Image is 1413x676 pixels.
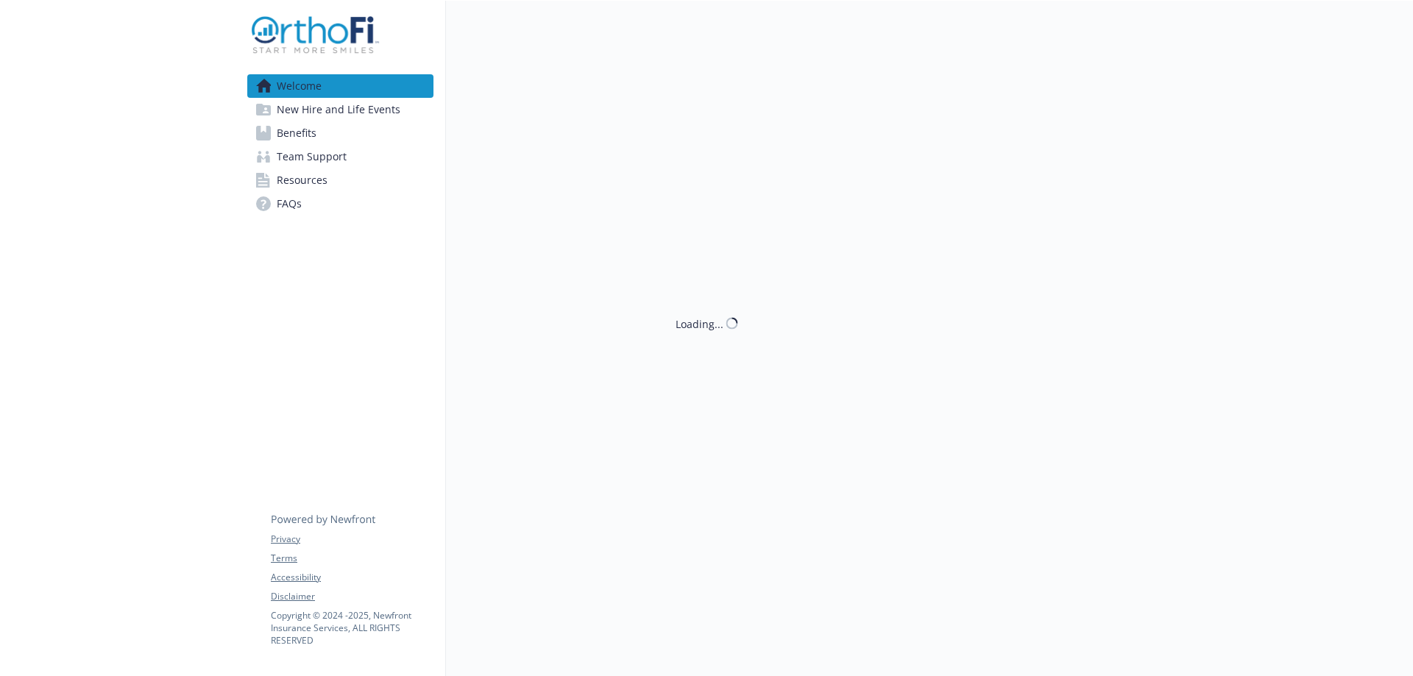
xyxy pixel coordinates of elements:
span: Team Support [277,145,347,168]
a: Terms [271,552,433,565]
a: New Hire and Life Events [247,98,433,121]
a: Welcome [247,74,433,98]
a: Benefits [247,121,433,145]
span: Welcome [277,74,322,98]
a: FAQs [247,192,433,216]
a: Disclaimer [271,590,433,603]
span: FAQs [277,192,302,216]
a: Team Support [247,145,433,168]
span: Benefits [277,121,316,145]
a: Accessibility [271,571,433,584]
span: Resources [277,168,327,192]
a: Resources [247,168,433,192]
div: Loading... [676,316,723,331]
span: New Hire and Life Events [277,98,400,121]
a: Privacy [271,533,433,546]
p: Copyright © 2024 - 2025 , Newfront Insurance Services, ALL RIGHTS RESERVED [271,609,433,647]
